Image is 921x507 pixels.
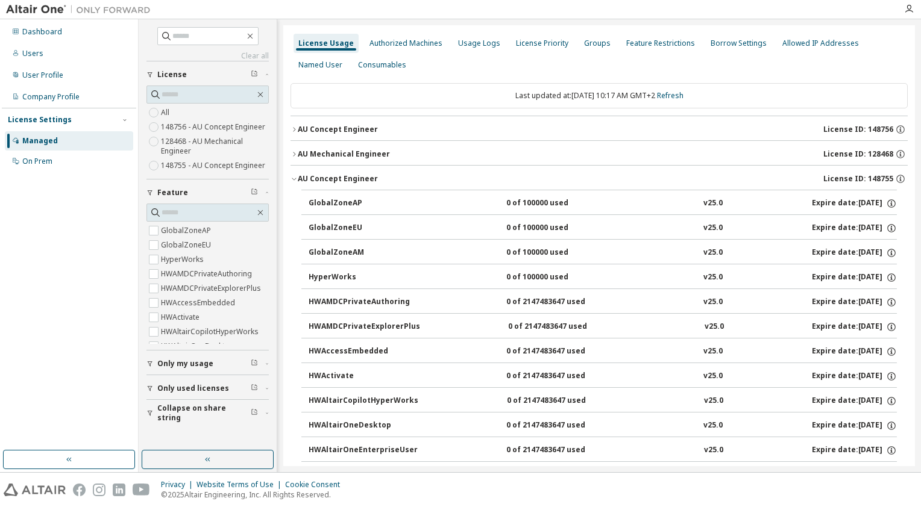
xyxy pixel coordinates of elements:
[298,149,390,159] div: AU Mechanical Engineer
[22,157,52,166] div: On Prem
[812,322,897,332] div: Expire date: [DATE]
[161,134,269,158] label: 128468 - AU Mechanical Engineer
[309,346,417,357] div: HWAccessEmbedded
[812,420,897,431] div: Expire date: [DATE]
[161,339,237,353] label: HWAltairOneDesktop
[113,484,125,496] img: linkedin.svg
[309,445,418,456] div: HWAltairOneEnterpriseUser
[291,83,908,108] div: Last updated at: [DATE] 10:17 AM GMT+2
[251,70,258,79] span: Clear filter
[157,359,213,369] span: Only my usage
[506,297,615,308] div: 0 of 2147483647 used
[298,174,378,184] div: AU Concept Engineer
[146,179,269,206] button: Feature
[812,247,897,258] div: Expire date: [DATE]
[703,371,723,382] div: v25.0
[309,198,417,209] div: GlobalZoneAP
[704,445,723,456] div: v25.0
[704,396,723,406] div: v25.0
[146,51,269,61] a: Clear all
[703,346,723,357] div: v25.0
[626,39,695,48] div: Feature Restrictions
[823,174,893,184] span: License ID: 148755
[369,39,442,48] div: Authorized Machines
[22,136,58,146] div: Managed
[506,247,615,258] div: 0 of 100000 used
[812,223,897,234] div: Expire date: [DATE]
[506,420,615,431] div: 0 of 2147483647 used
[161,310,202,325] label: HWActivate
[161,120,268,134] label: 148756 - AU Concept Engineer
[309,363,897,390] button: HWActivate0 of 2147483647 usedv25.0Expire date:[DATE]
[298,125,378,134] div: AU Concept Engineer
[251,188,258,198] span: Clear filter
[812,346,897,357] div: Expire date: [DATE]
[146,400,269,426] button: Collapse on share string
[309,371,417,382] div: HWActivate
[161,325,261,339] label: HWAltairCopilotHyperWorks
[309,462,897,488] button: HWClick2CastGUI0 of 2147483647 usedv25.0Expire date:[DATE]
[146,61,269,88] button: License
[506,346,615,357] div: 0 of 2147483647 used
[812,445,897,456] div: Expire date: [DATE]
[309,297,417,308] div: HWAMDCPrivateAuthoring
[157,403,251,423] span: Collapse on share string
[291,166,908,192] button: AU Concept EngineerLicense ID: 148755
[161,223,213,238] label: GlobalZoneAP
[309,272,417,283] div: HyperWorks
[22,49,43,58] div: Users
[6,4,157,16] img: Altair One
[298,60,342,70] div: Named User
[309,240,897,266] button: GlobalZoneAM0 of 100000 usedv25.0Expire date:[DATE]
[309,388,897,414] button: HWAltairCopilotHyperWorks0 of 2147483647 usedv25.0Expire date:[DATE]
[507,396,615,406] div: 0 of 2147483647 used
[711,39,767,48] div: Borrow Settings
[4,484,66,496] img: altair_logo.svg
[251,384,258,393] span: Clear filter
[812,272,897,283] div: Expire date: [DATE]
[506,198,615,209] div: 0 of 100000 used
[516,39,568,48] div: License Priority
[157,384,229,393] span: Only used licenses
[309,223,417,234] div: GlobalZoneEU
[161,238,213,252] label: GlobalZoneEU
[161,267,254,281] label: HWAMDCPrivateAuthoring
[703,223,723,234] div: v25.0
[22,70,63,80] div: User Profile
[506,223,615,234] div: 0 of 100000 used
[657,90,684,101] a: Refresh
[584,39,611,48] div: Groups
[458,39,500,48] div: Usage Logs
[298,39,354,48] div: License Usage
[703,420,723,431] div: v25.0
[93,484,105,496] img: instagram.svg
[309,396,418,406] div: HWAltairCopilotHyperWorks
[823,125,893,134] span: License ID: 148756
[161,296,237,310] label: HWAccessEmbedded
[291,141,908,167] button: AU Mechanical EngineerLicense ID: 128468
[73,484,86,496] img: facebook.svg
[506,272,615,283] div: 0 of 100000 used
[309,314,897,340] button: HWAMDCPrivateExplorerPlus0 of 2147483647 usedv25.0Expire date:[DATE]
[161,281,263,296] label: HWAMDCPrivateExplorerPlus
[358,60,406,70] div: Consumables
[291,116,908,143] button: AU Concept EngineerLicense ID: 148756
[309,338,897,365] button: HWAccessEmbedded0 of 2147483647 usedv25.0Expire date:[DATE]
[309,289,897,316] button: HWAMDCPrivateAuthoring0 of 2147483647 usedv25.0Expire date:[DATE]
[508,322,617,332] div: 0 of 2147483647 used
[309,190,897,217] button: GlobalZoneAP0 of 100000 usedv25.0Expire date:[DATE]
[309,322,420,332] div: HWAMDCPrivateExplorerPlus
[309,215,897,241] button: GlobalZoneEU0 of 100000 usedv25.0Expire date:[DATE]
[812,371,897,382] div: Expire date: [DATE]
[309,420,417,431] div: HWAltairOneDesktop
[703,247,723,258] div: v25.0
[782,39,859,48] div: Allowed IP Addresses
[812,198,897,209] div: Expire date: [DATE]
[309,264,897,291] button: HyperWorks0 of 100000 usedv25.0Expire date:[DATE]
[133,484,150,496] img: youtube.svg
[22,27,62,37] div: Dashboard
[309,412,897,439] button: HWAltairOneDesktop0 of 2147483647 usedv25.0Expire date:[DATE]
[309,437,897,464] button: HWAltairOneEnterpriseUser0 of 2147483647 usedv25.0Expire date:[DATE]
[703,297,723,308] div: v25.0
[812,297,897,308] div: Expire date: [DATE]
